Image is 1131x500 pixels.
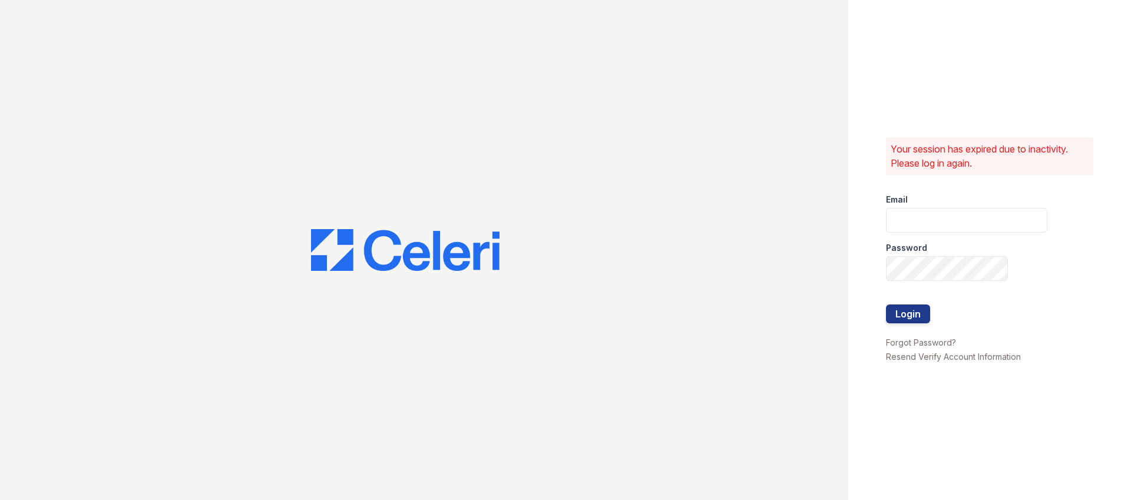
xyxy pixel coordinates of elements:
button: Login [886,304,930,323]
label: Password [886,242,927,254]
img: CE_Logo_Blue-a8612792a0a2168367f1c8372b55b34899dd931a85d93a1a3d3e32e68fde9ad4.png [311,229,500,271]
a: Forgot Password? [886,337,956,347]
a: Resend Verify Account Information [886,352,1021,362]
p: Your session has expired due to inactivity. Please log in again. [891,142,1089,170]
label: Email [886,194,908,206]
